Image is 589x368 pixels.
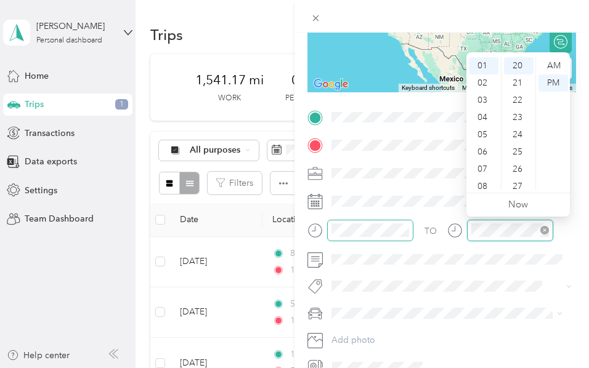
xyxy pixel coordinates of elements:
div: 06 [469,143,498,161]
span: close-circle [540,226,549,234]
div: 26 [504,161,534,178]
div: 01 [469,57,498,74]
div: 20 [504,57,534,74]
button: Keyboard shortcuts [402,84,455,92]
img: Google [311,76,351,92]
div: 04 [469,109,498,126]
div: 05 [469,126,498,143]
a: Open this area in Google Maps (opens a new window) [311,76,351,92]
div: 24 [504,126,534,143]
div: PM [538,74,568,92]
div: 02 [469,74,498,92]
div: 21 [504,74,534,92]
div: 27 [504,178,534,195]
button: Add photo [327,332,576,349]
div: TO [424,225,437,238]
div: 07 [469,161,498,178]
a: Now [508,199,528,210]
div: 22 [504,92,534,109]
div: 23 [504,109,534,126]
iframe: Everlance-gr Chat Button Frame [520,299,589,368]
div: 25 [504,143,534,161]
span: Map data ©2025 Google, INEGI [462,84,548,91]
div: AM [538,57,568,74]
div: 08 [469,178,498,195]
div: 03 [469,92,498,109]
